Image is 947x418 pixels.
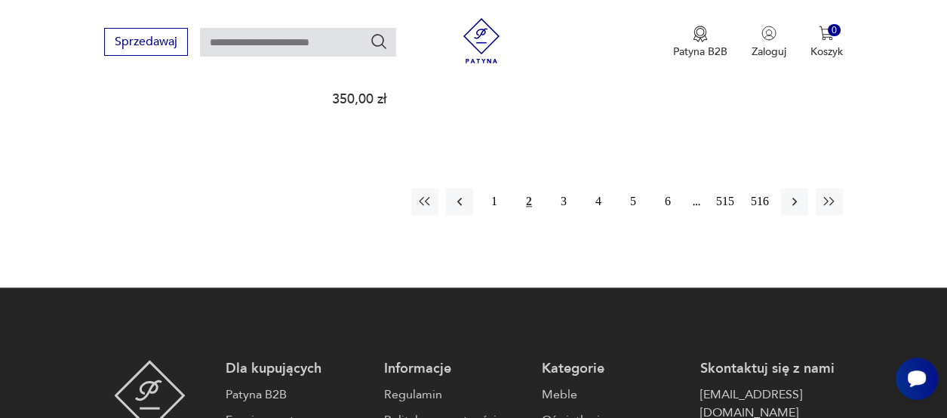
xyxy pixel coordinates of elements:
p: Koszyk [810,45,843,59]
button: 515 [712,188,739,215]
p: Informacje [384,360,527,378]
img: Patyna - sklep z meblami i dekoracjami vintage [459,18,504,63]
p: Dla kupujących [226,360,368,378]
button: 516 [746,188,773,215]
button: 2 [515,188,543,215]
a: Regulamin [384,386,527,404]
iframe: Smartsupp widget button [896,358,938,400]
p: 350,00 zł [332,93,481,106]
button: Sprzedawaj [104,28,188,56]
button: 3 [550,188,577,215]
button: 5 [620,188,647,215]
button: Szukaj [370,32,388,51]
button: Zaloguj [752,26,786,59]
img: Ikona medalu [693,26,708,42]
p: Kategorie [542,360,684,378]
a: Sprzedawaj [104,38,188,48]
a: Meble [542,386,684,404]
p: Patyna B2B [673,45,727,59]
a: Ikona medaluPatyna B2B [673,26,727,59]
button: 4 [585,188,612,215]
img: Ikona koszyka [819,26,834,41]
button: 0Koszyk [810,26,843,59]
p: Zaloguj [752,45,786,59]
button: 6 [654,188,681,215]
img: Ikonka użytkownika [761,26,776,41]
button: Patyna B2B [673,26,727,59]
p: Skontaktuj się z nami [699,360,842,378]
button: 1 [481,188,508,215]
div: 0 [828,24,841,37]
a: Patyna B2B [226,386,368,404]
